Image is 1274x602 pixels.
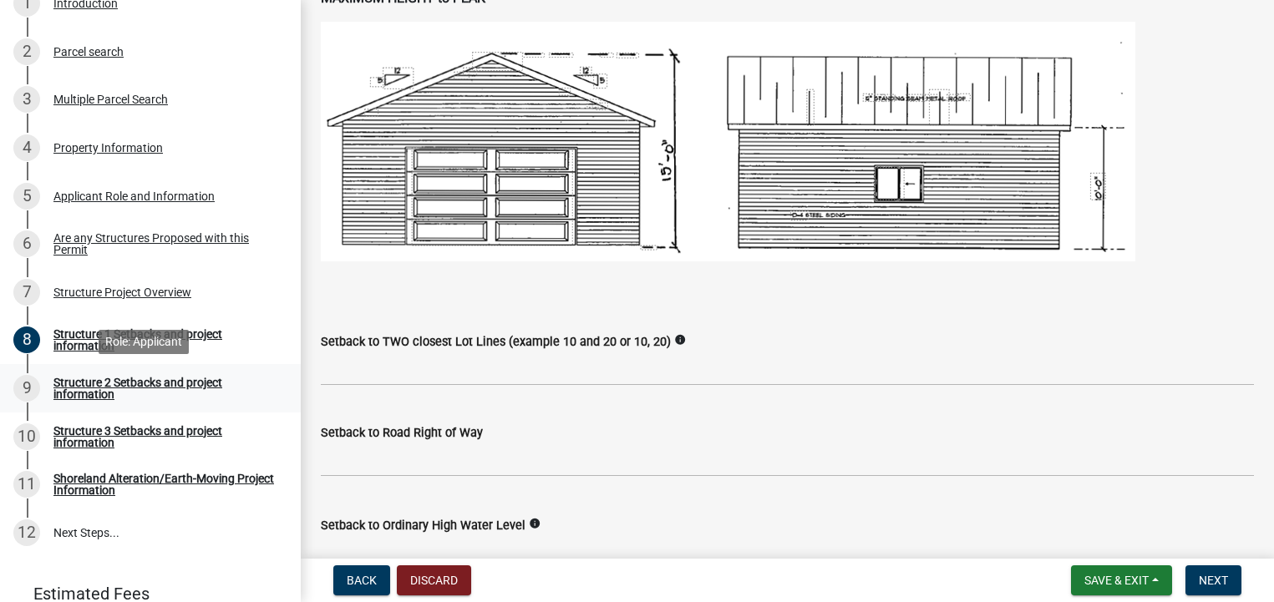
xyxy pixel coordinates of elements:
label: Setback to Road Right of Way [321,427,483,439]
button: Next [1185,565,1241,595]
div: Structure 2 Setbacks and project information [53,377,274,400]
button: Discard [397,565,471,595]
div: 6 [13,230,40,257]
div: Property Information [53,142,163,154]
div: Structure 3 Setbacks and project information [53,425,274,448]
div: 2 [13,38,40,65]
div: 8 [13,326,40,353]
i: info [674,334,686,346]
i: info [529,518,541,529]
button: Save & Exit [1071,565,1172,595]
div: 3 [13,86,40,113]
div: Shoreland Alteration/Earth-Moving Project Information [53,473,274,496]
div: Structure 1 Setbacks and project information [53,328,274,352]
span: Next [1199,574,1228,587]
div: 7 [13,279,40,306]
button: Back [333,565,390,595]
div: Role: Applicant [99,330,189,354]
div: Structure Project Overview [53,286,191,298]
div: Are any Structures Proposed with this Permit [53,232,274,255]
div: 4 [13,134,40,161]
div: 5 [13,183,40,210]
label: Setback to Ordinary High Water Level [321,520,525,532]
div: Applicant Role and Information [53,190,215,202]
div: Parcel search [53,46,124,58]
div: 11 [13,471,40,498]
label: Setback to TWO closest Lot Lines (example 10 and 20 or 10, 20) [321,336,671,348]
span: Save & Exit [1084,574,1149,587]
div: 10 [13,423,40,450]
div: 9 [13,375,40,402]
div: Multiple Parcel Search [53,94,168,105]
div: 12 [13,519,40,546]
span: Back [347,574,377,587]
img: image_42e23c4b-ffdd-47ad-946e-070c62857ad5.png [321,22,1135,261]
